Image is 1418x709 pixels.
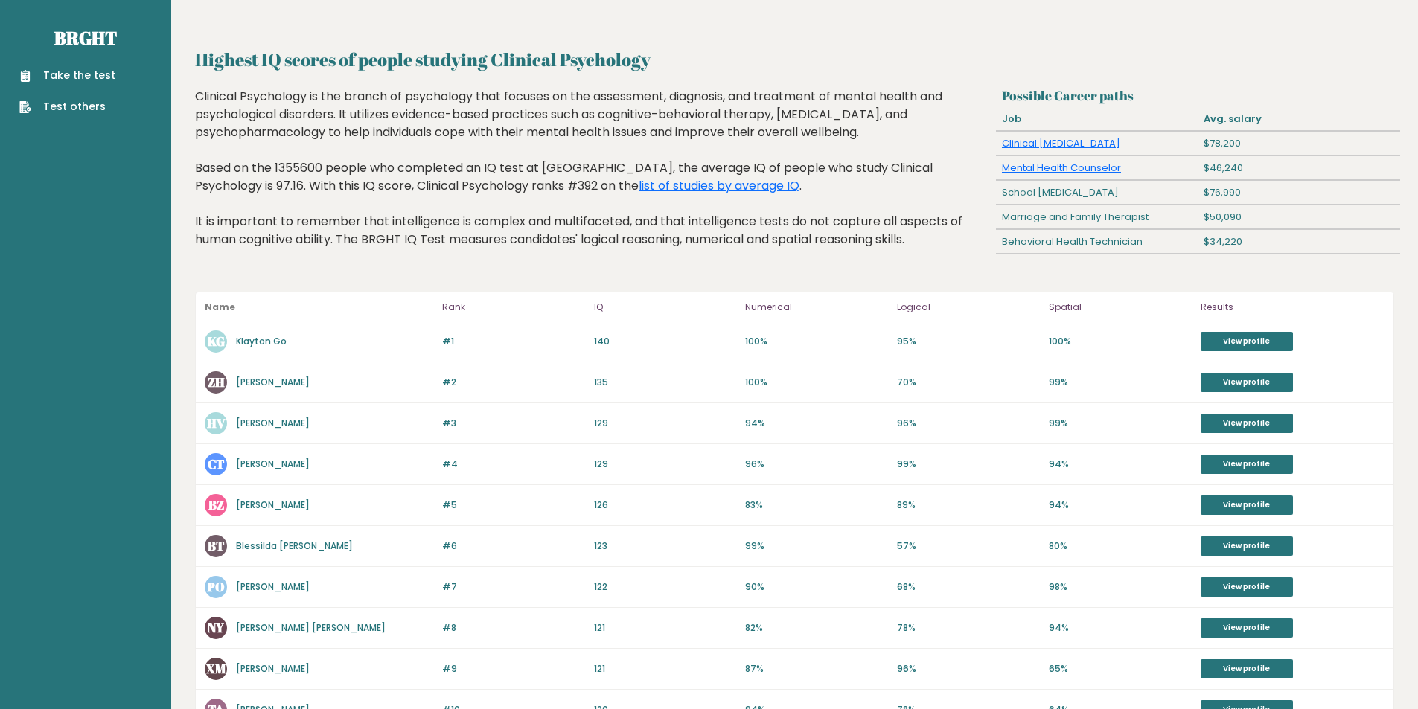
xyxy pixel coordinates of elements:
p: 135 [594,376,737,389]
a: Take the test [19,68,115,83]
p: 94% [1049,458,1192,471]
a: Blessilda [PERSON_NAME] [236,539,353,552]
p: 129 [594,458,737,471]
h3: Possible Career paths [1002,88,1394,103]
div: Avg. salary [1198,107,1400,131]
p: 121 [594,621,737,635]
div: $46,240 [1198,156,1400,180]
p: 95% [897,335,1040,348]
a: View profile [1201,373,1293,392]
p: 140 [594,335,737,348]
a: Clinical [MEDICAL_DATA] [1002,136,1120,150]
p: 78% [897,621,1040,635]
p: 99% [1049,417,1192,430]
p: 57% [897,539,1040,553]
p: 126 [594,498,737,512]
p: Logical [897,298,1040,316]
p: Rank [442,298,585,316]
div: $50,090 [1198,205,1400,229]
p: #9 [442,662,585,676]
a: Brght [54,26,117,50]
p: 100% [745,335,888,348]
p: 82% [745,621,888,635]
p: 96% [745,458,888,471]
div: Clinical Psychology is the branch of psychology that focuses on the assessment, diagnosis, and tr... [195,88,991,271]
p: Spatial [1049,298,1192,316]
a: Mental Health Counselor [1002,161,1121,175]
p: 70% [897,376,1040,389]
a: [PERSON_NAME] [236,498,310,511]
p: 94% [1049,621,1192,635]
p: 122 [594,580,737,594]
p: 121 [594,662,737,676]
text: BT [208,537,225,554]
a: Test others [19,99,115,115]
text: KG [208,333,225,350]
p: 100% [1049,335,1192,348]
p: 99% [745,539,888,553]
div: $34,220 [1198,230,1400,254]
div: Job [996,107,1198,131]
p: #3 [442,417,585,430]
p: 89% [897,498,1040,512]
p: 123 [594,539,737,553]
p: 68% [897,580,1040,594]
p: 98% [1049,580,1192,594]
p: 99% [897,458,1040,471]
p: IQ [594,298,737,316]
a: View profile [1201,618,1293,638]
a: Klayton Go [236,335,287,347]
text: HV [207,414,226,432]
text: PO [206,578,225,595]
div: Behavioral Health Technician [996,230,1198,254]
p: #7 [442,580,585,594]
p: 83% [745,498,888,512]
text: ZH [208,373,225,391]
a: View profile [1201,414,1293,433]
a: [PERSON_NAME] [236,417,310,429]
p: 80% [1049,539,1192,553]
a: [PERSON_NAME] [236,662,310,675]
a: View profile [1201,455,1293,474]
a: View profile [1201,495,1293,515]
p: 90% [745,580,888,594]
a: View profile [1201,536,1293,556]
p: 96% [897,662,1040,676]
div: School [MEDICAL_DATA] [996,181,1198,205]
p: 96% [897,417,1040,430]
b: Name [205,301,235,313]
p: Numerical [745,298,888,316]
p: #1 [442,335,585,348]
p: 129 [594,417,737,430]
p: 100% [745,376,888,389]
p: 94% [745,417,888,430]
div: $78,200 [1198,132,1400,155]
p: 99% [1049,376,1192,389]
a: View profile [1201,659,1293,678]
div: Marriage and Family Therapist [996,205,1198,229]
p: Results [1201,298,1385,316]
a: [PERSON_NAME] [PERSON_NAME] [236,621,386,634]
text: CT [208,455,225,472]
p: #6 [442,539,585,553]
a: list of studies by average IQ [639,177,799,194]
p: #2 [442,376,585,389]
a: [PERSON_NAME] [236,580,310,593]
p: #5 [442,498,585,512]
h2: Highest IQ scores of people studying Clinical Psychology [195,46,1394,73]
p: 94% [1049,498,1192,512]
p: #4 [442,458,585,471]
a: [PERSON_NAME] [236,376,310,388]
div: $76,990 [1198,181,1400,205]
a: View profile [1201,577,1293,597]
p: 87% [745,662,888,676]
text: XM [205,660,226,677]
p: #8 [442,621,585,635]
text: BZ [208,496,224,513]
text: NY [208,619,225,636]
p: 65% [1049,662,1192,676]
a: [PERSON_NAME] [236,458,310,470]
a: View profile [1201,332,1293,351]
